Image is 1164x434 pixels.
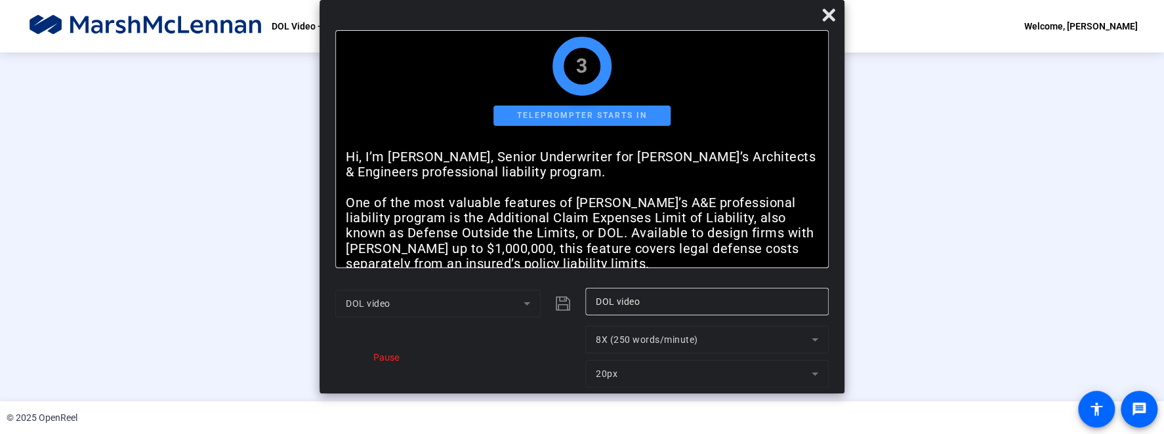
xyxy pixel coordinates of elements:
div: Teleprompter starts in [493,106,671,126]
div: © 2025 OpenReel [7,411,77,425]
mat-icon: accessibility [1089,401,1104,417]
p: One of the most valuable features of [PERSON_NAME]’s A&E professional liability program is the Ad... [346,195,818,287]
div: 3 [576,58,588,74]
mat-icon: message [1131,401,1147,417]
div: Pause [367,350,400,364]
img: OpenReel logo [26,13,265,39]
p: DOL Video - [PERSON_NAME] [272,18,394,34]
div: Welcome, [PERSON_NAME] [1024,18,1138,34]
input: Title [596,294,818,309]
p: Hi, I’m [PERSON_NAME], Senior Underwriter for [PERSON_NAME]’s Architects & Engineers professional... [346,149,818,195]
